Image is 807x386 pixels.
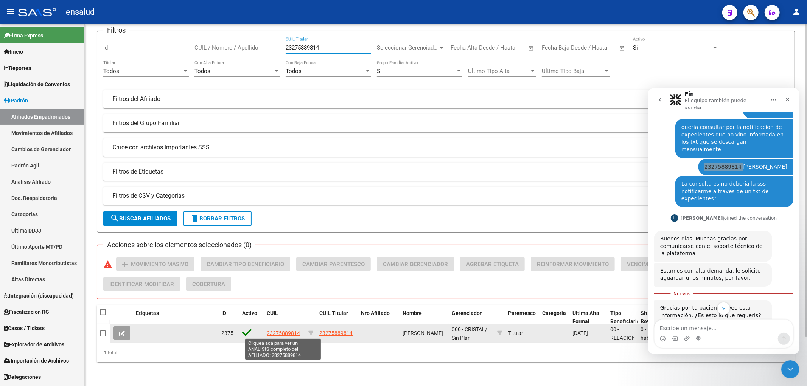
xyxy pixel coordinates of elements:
span: Etiquetas [136,310,159,316]
span: Identificar Modificar [109,281,174,288]
span: 000 - CRISTAL [452,326,485,332]
datatable-header-cell: ID [218,305,239,330]
datatable-header-cell: Etiquetas [133,305,218,330]
button: Cambiar Parentesco [296,257,371,271]
mat-icon: person [792,7,801,16]
span: Integración (discapacidad) [4,291,74,300]
span: Ultimo Tipo Baja [542,68,603,74]
span: Si [377,68,382,74]
span: Ultima Alta Formal [572,310,599,325]
button: Identificar Modificar [103,277,180,291]
span: Gerenciador [452,310,482,316]
span: Padrón [4,96,28,105]
span: Movimiento Masivo [131,261,188,268]
mat-icon: menu [6,7,15,16]
button: Agregar Etiqueta [460,257,525,271]
button: Cambiar Gerenciador [377,257,454,271]
span: Activo [242,310,257,316]
span: Firma Express [4,31,43,40]
button: Adjuntar un archivo [36,248,42,254]
span: Agregar Etiqueta [466,261,519,268]
span: Cobertura [192,281,225,288]
span: CUIL [267,310,278,316]
datatable-header-cell: Tipo Beneficiario [607,305,638,330]
span: Nro Afiliado [361,310,390,316]
mat-panel-title: Filtros de CSV y Categorias [112,192,770,200]
span: Cambiar Gerenciador [383,261,448,268]
mat-expansion-panel-header: Filtros del Grupo Familiar [103,114,788,132]
button: Open calendar [527,44,536,53]
span: 2375 [221,330,233,336]
input: Fecha inicio [451,44,481,51]
span: Parentesco [508,310,536,316]
span: Reinformar Movimiento [537,261,609,268]
span: 00 - RELACION DE DEPENDENCIA [610,326,645,358]
button: Selector de emoji [12,248,18,254]
h3: Filtros [103,25,129,36]
button: Enviar un mensaje… [130,245,142,257]
span: Todos [194,68,210,74]
span: Liquidación de Convenios [4,80,70,88]
div: [DATE] [572,329,604,338]
span: Categoria [542,310,566,316]
span: 0 - Recibe haberes regularmente [641,326,672,350]
span: Cambiar Tipo Beneficiario [207,261,284,268]
button: Buscar Afiliados [103,211,177,226]
span: Reportes [4,64,31,72]
span: Nombre [403,310,422,316]
textarea: Escribe un mensaje... [6,232,145,245]
mat-expansion-panel-header: Filtros de Etiquetas [103,163,788,181]
mat-icon: add [120,260,129,269]
div: Gracias por tu paciencia. Veo esta información. ¿Es esto lo que requerís?image.png [6,212,124,292]
mat-panel-title: Filtros del Grupo Familiar [112,119,770,127]
span: CUIL Titular [319,310,348,316]
datatable-header-cell: Activo [239,305,264,330]
span: Importación de Archivos [4,357,69,365]
span: Sit. Revista [641,310,659,325]
span: - ensalud [60,4,95,20]
span: Casos / Tickets [4,324,45,332]
button: Movimiento Masivo [116,257,194,271]
datatable-header-cell: Parentesco [505,305,539,330]
span: Si [633,44,638,51]
datatable-header-cell: Ultima Alta Formal [569,305,607,330]
button: Open calendar [618,44,627,53]
datatable-header-cell: Categoria [539,305,569,330]
mat-expansion-panel-header: Cruce con archivos importantes SSS [103,138,788,157]
span: Cambiar Parentesco [302,261,365,268]
mat-icon: warning [103,260,112,269]
button: Selector de gif [24,248,30,254]
span: Seleccionar Gerenciador [377,44,438,51]
span: Ultimo Tipo Alta [468,68,529,74]
mat-panel-title: Filtros de Etiquetas [112,167,770,176]
mat-expansion-panel-header: Filtros del Afiliado [103,90,788,108]
datatable-header-cell: CUIL Titular [316,305,358,330]
span: Inicio [4,48,23,56]
span: Titular [508,330,523,336]
span: Buscar Afiliados [110,215,171,222]
iframe: Intercom live chat [781,360,799,378]
span: Todos [103,68,119,74]
span: Fiscalización RG [4,308,49,316]
span: 23275889814 [267,330,300,336]
mat-expansion-panel-header: Filtros de CSV y Categorias [103,187,788,205]
datatable-header-cell: Sit. Revista [638,305,668,330]
div: Ludmila dice… [6,212,145,293]
button: Scroll to bottom [69,214,82,227]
